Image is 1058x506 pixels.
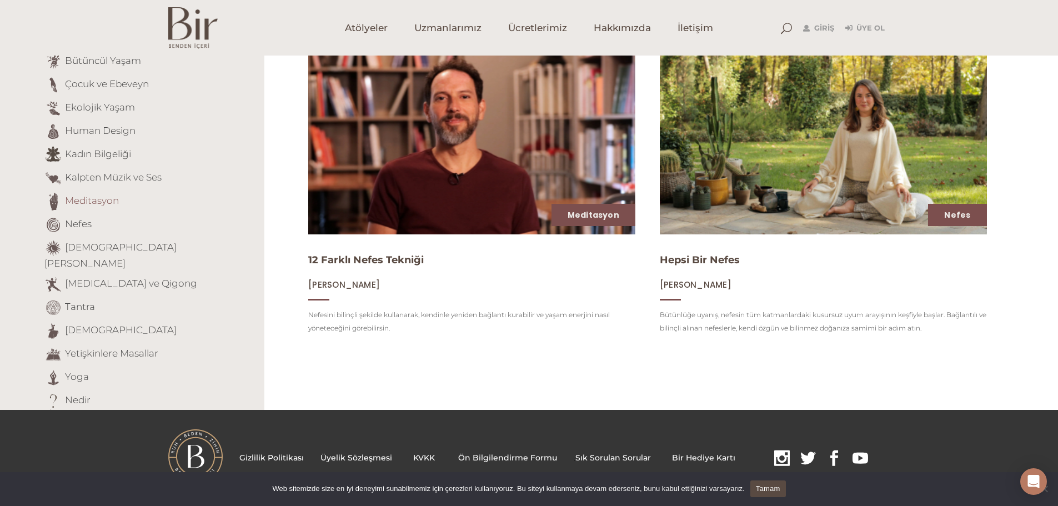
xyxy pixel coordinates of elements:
a: [PERSON_NAME] [308,279,380,290]
a: Üyelik Sözleşmesi [320,453,392,463]
div: Open Intercom Messenger [1020,468,1047,495]
a: Meditasyon [568,209,619,221]
span: Web sitemizde size en iyi deneyimi sunabilmemiz için çerezleri kullanıyoruz. Bu siteyi kullanmaya... [272,483,744,494]
span: Uzmanlarımız [414,22,482,34]
a: Sık Sorulan Sorular [575,453,651,463]
a: [DEMOGRAPHIC_DATA][PERSON_NAME] [44,242,177,269]
a: Bir Hediye Kartı [672,453,735,463]
a: Ön Bilgilendirme Formu [458,453,557,463]
a: Yetişkinlere Masallar [65,348,158,359]
a: Çocuk ve Ebeveyn [65,78,149,89]
a: [MEDICAL_DATA] ve Qigong [65,278,197,289]
p: Bütünlüğe uyanış, nefesin tüm katmanlardaki kusursuz uyum arayışının keşfiyle başlar. Bağlantılı ... [660,308,987,335]
a: Nedir [65,394,91,405]
a: Ekolojik Yaşam [65,102,135,113]
a: 12 Farklı Nefes Tekniği [308,254,424,266]
a: [DEMOGRAPHIC_DATA] [65,324,177,335]
p: . [239,450,876,467]
p: Nefesini bilinçli şekilde kullanarak, kendinle yeniden bağlantı kurabilir ve yaşam enerjini nasıl... [308,308,635,335]
a: [PERSON_NAME] [660,279,731,290]
a: Kalpten Müzik ve Ses [65,172,162,183]
a: Yoga [65,371,89,382]
a: Gizlilik Politikası [239,453,304,463]
img: BI%CC%87R-LOGO.png [168,429,223,484]
span: Ücretlerimiz [508,22,567,34]
a: Meditasyon [65,195,119,206]
span: İletişim [678,22,713,34]
span: Hakkımızda [594,22,651,34]
a: Hepsi Bir Nefes [660,254,740,266]
a: Tantra [65,301,95,312]
a: KVKK [413,453,435,463]
a: Giriş [803,22,834,35]
a: Tamam [750,480,786,497]
a: Human Design [65,125,136,136]
span: Atölyeler [345,22,388,34]
a: Nefes [944,209,970,221]
a: Üye Ol [845,22,885,35]
a: Bütüncül Yaşam [65,55,141,66]
a: Nefes [65,218,92,229]
a: Kadın Bilgeliği [65,148,131,159]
